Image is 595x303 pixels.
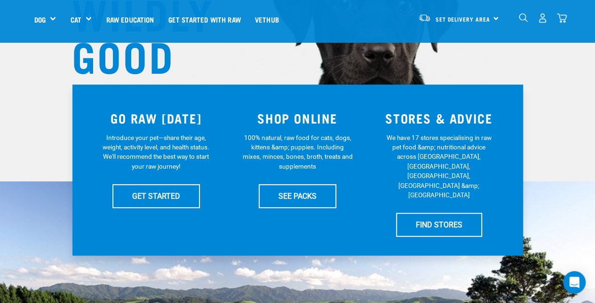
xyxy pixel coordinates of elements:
p: Introduce your pet—share their age, weight, activity level, and health status. We'll recommend th... [101,133,211,171]
h3: SHOP ONLINE [232,111,363,125]
p: We have 17 stores specialising in raw pet food &amp; nutritional advice across [GEOGRAPHIC_DATA],... [384,133,494,200]
h3: STORES & ADVICE [374,111,504,125]
a: GET STARTED [112,184,200,208]
a: Get started with Raw [161,0,248,38]
a: Raw Education [99,0,161,38]
img: van-moving.png [418,14,431,22]
span: Set Delivery Area [436,17,490,21]
div: Open Intercom Messenger [563,271,586,294]
a: Cat [70,14,81,25]
img: home-icon@2x.png [557,13,567,23]
img: user.png [538,13,547,23]
a: Vethub [248,0,286,38]
img: home-icon-1@2x.png [519,13,528,22]
a: FIND STORES [396,213,482,236]
a: SEE PACKS [259,184,336,208]
h3: GO RAW [DATE] [91,111,222,125]
p: 100% natural, raw food for cats, dogs, kittens &amp; puppies. Including mixes, minces, bones, bro... [242,133,353,171]
a: Dog [34,14,46,25]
